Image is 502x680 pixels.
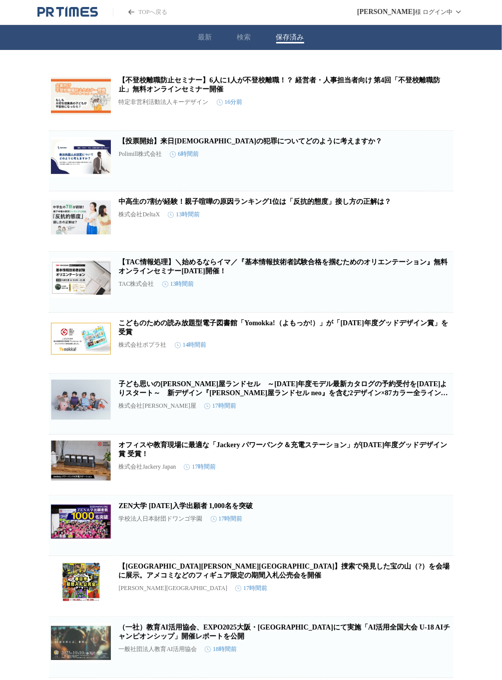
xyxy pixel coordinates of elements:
[162,280,194,288] time: 13時間前
[51,380,111,420] img: 子ども思いの池田屋ランドセル ～2027年度モデル最新カタログの予約受付を10月1日（水）よりスタート～ 新デザイン『池田屋ランドセル neo』を含む2デザイン×87カラー全ラインアップ掲載！
[205,645,237,654] time: 18時間前
[119,502,253,510] a: ZEN大学 [DATE]入学出願者 1,000名を突破
[198,33,212,42] button: 最新
[51,137,111,177] img: 【投票開始】来日外国人の犯罪についてどのように考えますか？
[168,210,200,219] time: 13時間前
[119,98,209,106] p: 特定非営利活動法人キーデザイン
[113,8,167,16] a: PR TIMESのトップページはこちら
[276,33,304,42] button: 保存済み
[51,319,111,359] img: こどものための読み放題型電子図書館「Yomokka!（よもっか!）」が「2025年度グッドデザイン賞」を受賞
[211,515,243,523] time: 17時間前
[51,623,111,663] img: （一社）教育AI活用協会、EXPO2025大阪・関西万博にて実施「AI活用全国大会 U-18 AIチャンピオンシップ」開催レポートを公開
[184,463,216,471] time: 17時間前
[119,515,203,523] p: 学校法人日本財団ドワンゴ学園
[175,341,207,349] time: 14時間前
[237,33,251,42] button: 検索
[119,258,448,275] a: 【TAC情報処理】＼始めるならイマ／『基本情報技術者試験合格を掴むためのオリエンテーション』無料オンラインセミナー[DATE]開催！
[51,197,111,237] img: 中高生の7割が経験！親子喧嘩の原因ランキング1位は「反抗的態度」接し方の正解は？
[119,280,154,288] p: TAC株式会社
[51,76,111,116] img: 【不登校離職防止セミナー】6人に1人が不登校離職！？ 経営者・人事担当者向け 第4回「不登校離職防止」無料オンラインセミナー開催
[119,463,176,471] p: 株式会社Jackery Japan
[235,584,267,593] time: 17時間前
[357,8,415,16] span: [PERSON_NAME]
[119,645,197,654] p: 一般社団法人教育AI活用協会
[119,380,448,406] a: 子ども思いの[PERSON_NAME]屋ランドセル ～[DATE]年度モデル最新カタログの予約受付を[DATE]よりスタート～ 新デザイン『[PERSON_NAME]屋ランドセル neo』を含む...
[119,76,441,93] a: 【不登校離職防止セミナー】6人に1人が不登校離職！？ 経営者・人事担当者向け 第4回「不登校離職防止」無料オンラインセミナー開催
[119,402,196,410] p: 株式会社[PERSON_NAME]屋
[51,258,111,298] img: 【TAC情報処理】＼始めるならイマ／『基本情報技術者試験合格を掴むためのオリエンテーション』無料オンラインセミナー10/22(水)開催！
[119,198,392,205] a: 中高生の7割が経験！親子喧嘩の原因ランキング1位は「反抗的態度」接し方の正解は？
[51,502,111,542] img: ZEN大学 2026年4月入学出願者 1,000名を突破
[170,150,199,158] time: 6時間前
[37,6,98,18] a: PR TIMESのトップページはこちら
[217,98,243,106] time: 16分前
[51,441,111,481] img: オフィスや教育現場に最適な「Jackery パワーバンク＆充電ステーション」が2025年度グッドデザイン賞 受賞！
[119,341,167,349] p: 株式会社ポプラ社
[119,150,162,158] p: Polimill株式会社
[119,585,228,592] p: [PERSON_NAME][GEOGRAPHIC_DATA]
[119,210,160,219] p: 株式会社DeltaX
[119,563,450,579] a: 【[GEOGRAPHIC_DATA][PERSON_NAME][GEOGRAPHIC_DATA]】捜索で発見した宝の山（?）を会場に展示。アメコミなどのフィギュア限定の期間入札公売会を開催
[204,402,236,410] time: 17時間前
[119,441,448,458] a: オフィスや教育現場に最適な「Jackery パワーバンク＆充電ステーション」が[DATE]年度グッドデザイン賞 受賞！
[119,624,451,640] a: （一社）教育AI活用協会、EXPO2025大阪・[GEOGRAPHIC_DATA]にて実施「AI活用全国大会 U-18 AIチャンピオンシップ」開催レポートを公開
[51,562,111,602] img: 【福岡県春日市】捜索で発見した宝の山（?）を会場に展示。アメコミなどのフィギュア限定の期間入札公売会を開催
[119,137,383,145] a: 【投票開始】来日[DEMOGRAPHIC_DATA]の犯罪についてどのように考えますか？
[119,319,448,336] a: こどものための読み放題型電子図書館「Yomokka!（よもっか!）」が「[DATE]年度グッドデザイン賞」を受賞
